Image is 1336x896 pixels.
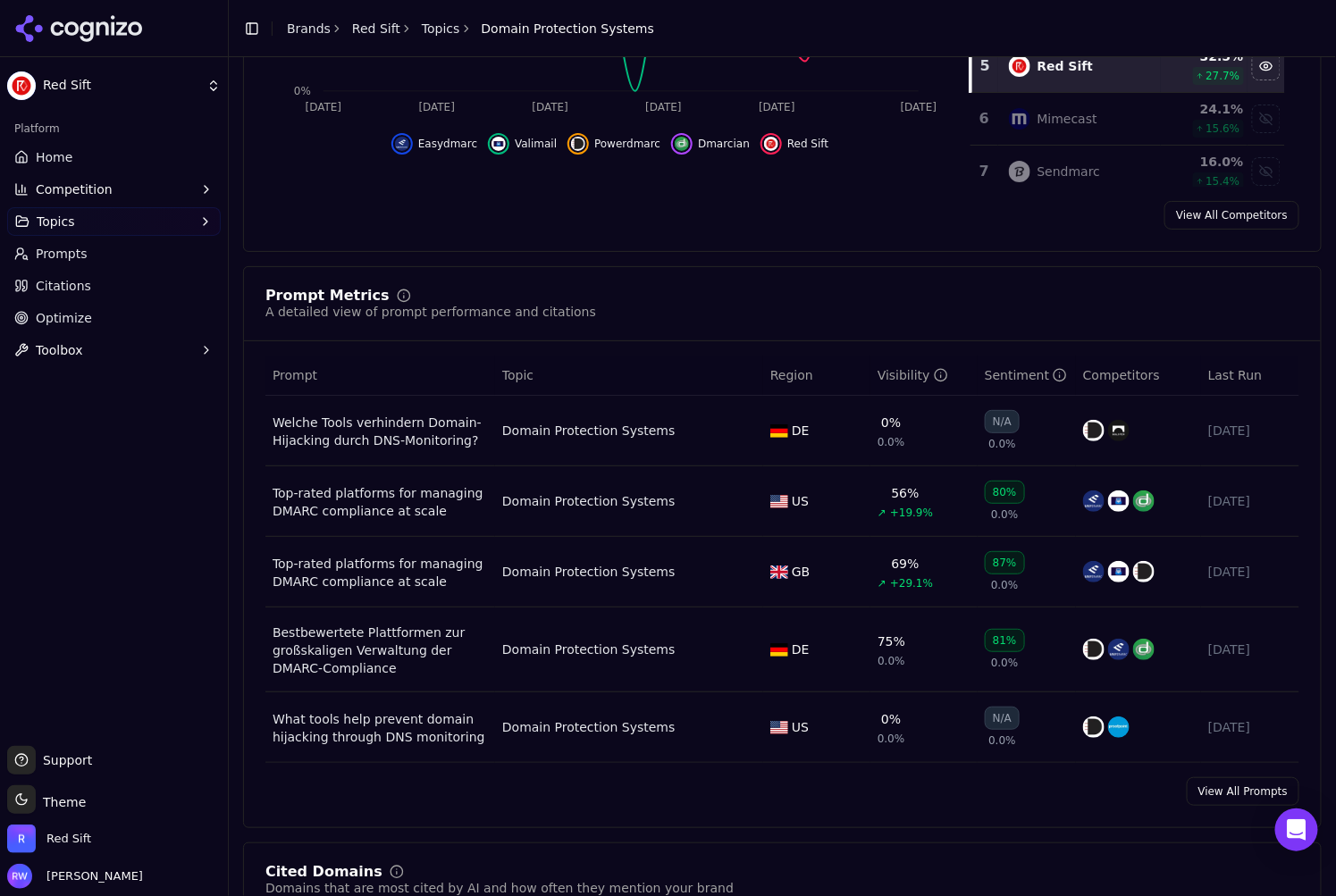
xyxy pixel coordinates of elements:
[985,629,1025,652] div: 81%
[1164,100,1244,118] div: 24.1 %
[878,632,905,650] div: 75%
[395,137,409,151] img: easydmarc
[878,732,905,746] span: 0.0%
[985,551,1025,574] div: 87%
[985,410,1020,433] div: N/A
[1083,561,1105,582] img: easydmarc
[1083,716,1105,738] img: powerdmarc
[901,101,937,113] tspan: [DATE]
[7,304,221,332] a: Optimize
[7,143,221,172] a: Home
[273,484,488,520] a: Top-rated platforms for managing DMARC compliance at scale
[418,137,477,151] span: Easydmarc
[7,207,221,236] button: Topics
[502,492,676,510] a: Domain Protection Systems
[1108,490,1130,512] img: valimail
[37,213,75,230] span: Topics
[675,137,689,151] img: dmarcian
[770,643,788,657] img: DE flag
[36,277,91,295] span: Citations
[970,93,1285,146] tr: 6mimecastMimecast24.1%15.6%Show mimecast data
[502,718,676,736] a: Domain Protection Systems
[7,175,221,204] button: Competition
[770,565,788,579] img: GB flag
[265,356,495,396] th: Prompt
[502,563,676,581] a: Domain Protection Systems
[770,366,813,384] span: Region
[1201,356,1299,396] th: Last Run
[881,414,901,431] div: 0%
[890,506,933,520] span: +19.9%
[1038,110,1097,128] div: Mimecast
[273,555,488,590] a: Top-rated platforms for managing DMARC compliance at scale
[7,114,221,143] div: Platform
[7,336,221,364] button: Toolbox
[763,356,870,396] th: Region
[1009,108,1030,130] img: mimecast
[988,733,1016,748] span: 0.0%
[1206,121,1239,136] span: 15.6 %
[991,578,1019,592] span: 0.0%
[7,864,32,889] img: Rebecca Warren
[488,133,557,155] button: Hide valimail data
[39,868,143,884] span: [PERSON_NAME]
[1208,366,1262,384] span: Last Run
[1083,366,1160,384] span: Competitors
[294,85,311,97] tspan: 0%
[1164,201,1299,230] a: View All Competitors
[482,20,655,38] span: Domain Protection Systems
[594,137,660,151] span: Powerdmarc
[273,624,488,677] div: Bestbewertete Plattformen zur großskaligen Verwaltung der DMARC-Compliance
[352,20,400,38] a: Red Sift
[1108,561,1130,582] img: valimail
[1208,422,1292,440] div: [DATE]
[1083,490,1105,512] img: easydmarc
[273,366,317,384] span: Prompt
[698,137,750,151] span: Dmarcian
[1108,639,1130,660] img: easydmarc
[760,133,828,155] button: Hide red sift data
[36,180,113,198] span: Competition
[36,245,88,263] span: Prompts
[36,795,86,809] span: Theme
[7,825,91,853] button: Open organization switcher
[36,148,72,166] span: Home
[265,289,390,303] div: Prompt Metrics
[7,272,221,300] a: Citations
[1133,561,1155,582] img: powerdmarc
[1187,777,1299,806] a: View All Prompts
[978,108,990,130] div: 6
[1133,490,1155,512] img: dmarcian
[7,239,221,268] a: Prompts
[1252,105,1281,133] button: Show mimecast data
[571,137,585,151] img: powerdmarc
[533,101,568,113] tspan: [DATE]
[770,495,788,508] img: US flag
[567,133,660,155] button: Hide powerdmarc data
[1206,174,1239,188] span: 15.4 %
[495,356,763,396] th: Topic
[970,146,1285,198] tr: 7sendmarcSendmarc16.0%15.4%Show sendmarc data
[792,641,810,658] span: DE
[770,721,788,734] img: US flag
[43,78,199,94] span: Red Sift
[892,484,920,502] div: 56%
[36,751,92,769] span: Support
[792,492,809,510] span: US
[792,563,810,581] span: GB
[764,137,778,151] img: red sift
[287,21,331,36] a: Brands
[419,101,455,113] tspan: [DATE]
[1038,57,1094,75] div: Red Sift
[792,422,810,440] span: DE
[391,133,477,155] button: Hide easydmarc data
[646,101,682,113] tspan: [DATE]
[985,707,1020,730] div: N/A
[892,555,920,573] div: 69%
[1009,55,1030,77] img: red sift
[36,309,92,327] span: Optimize
[870,356,978,396] th: brandMentionRate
